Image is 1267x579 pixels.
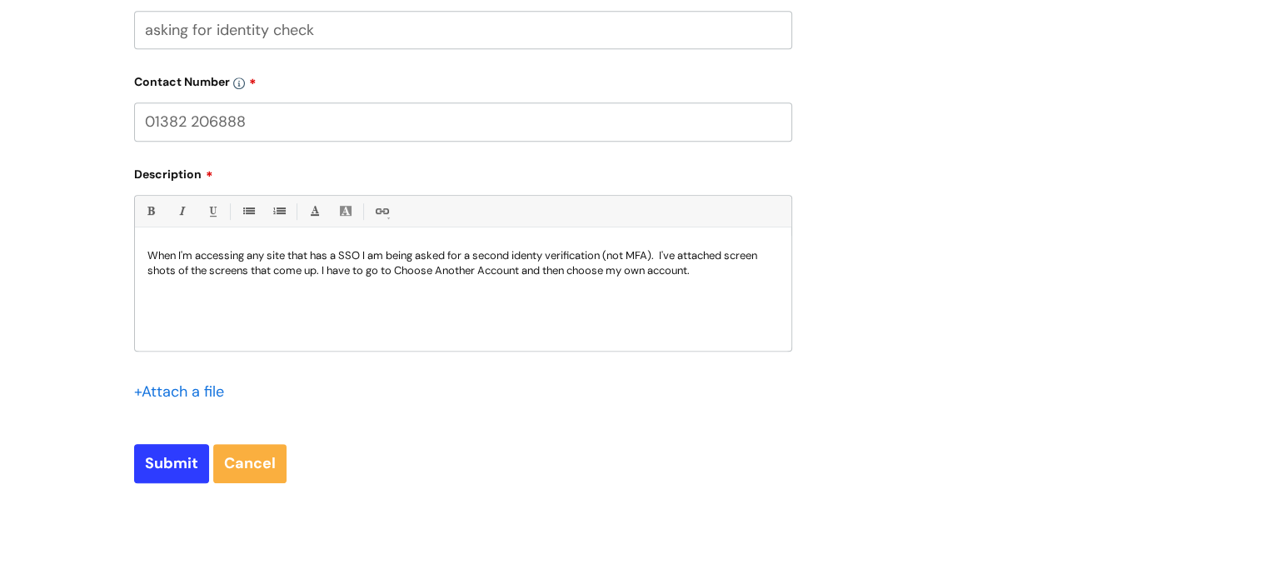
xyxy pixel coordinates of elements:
[171,201,192,222] a: Italic (Ctrl-I)
[202,201,222,222] a: Underline(Ctrl-U)
[134,162,792,182] label: Description
[268,201,289,222] a: 1. Ordered List (Ctrl-Shift-8)
[134,444,209,482] input: Submit
[233,77,245,89] img: info-icon.svg
[134,378,234,405] div: Attach a file
[140,201,161,222] a: Bold (Ctrl-B)
[335,201,356,222] a: Back Color
[134,69,792,89] label: Contact Number
[147,248,779,278] p: When I'm accessing any site that has a SSO I am being asked for a second identy verification (not...
[304,201,325,222] a: Font Color
[213,444,287,482] a: Cancel
[237,201,258,222] a: • Unordered List (Ctrl-Shift-7)
[371,201,392,222] a: Link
